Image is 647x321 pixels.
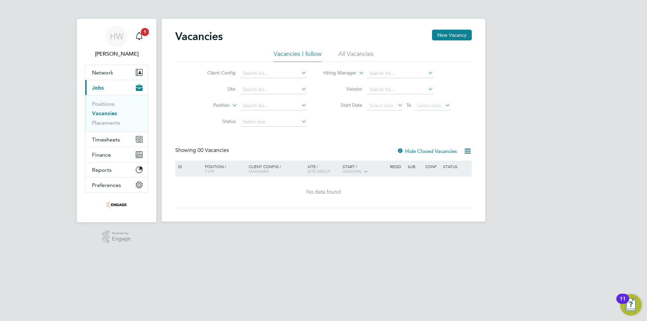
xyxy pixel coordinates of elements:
div: Jobs [85,95,148,132]
label: Hide Closed Vacancies [397,148,457,154]
span: Type [205,168,214,174]
label: Site [197,86,236,92]
button: Preferences [85,178,148,192]
span: Engage [112,236,131,242]
a: 1 [132,26,146,47]
span: Jobs [92,85,104,91]
div: Client Config / [247,161,306,177]
div: ID [176,161,200,172]
div: Start / [341,161,388,178]
a: Vacancies [92,110,117,117]
h2: Vacancies [175,30,223,43]
span: Network [92,69,113,76]
a: HW[PERSON_NAME] [85,26,148,58]
div: No data found [176,189,471,196]
span: Site Group [308,168,331,174]
label: Start Date [323,102,362,108]
input: Search for... [240,85,307,94]
input: Search for... [367,85,433,94]
div: Conf [424,161,441,172]
div: Site / [306,161,341,177]
img: uandp-logo-retina.png [106,199,127,210]
input: Search for... [240,101,307,110]
span: Reports [92,167,112,173]
button: Timesheets [85,132,148,147]
label: Hiring Manager [318,70,357,76]
button: Network [85,65,148,80]
a: Powered byEngage [102,230,131,243]
button: Jobs [85,80,148,95]
label: Status [197,118,236,124]
span: Timesheets [92,136,120,143]
a: Placements [92,120,120,126]
input: Select one [240,117,307,127]
input: Search for... [240,69,307,78]
span: Manager [249,168,269,174]
button: Open Resource Center, 11 new notifications [620,294,642,316]
label: Position [191,102,230,109]
button: Reports [85,162,148,177]
a: Positions [92,101,114,107]
span: Select date [369,102,394,108]
nav: Main navigation [77,19,156,222]
label: Client Config [197,70,236,76]
div: 11 [620,299,626,308]
button: Finance [85,147,148,162]
button: New Vacancy [432,30,472,40]
a: Go to home page [85,199,148,210]
input: Search for... [367,69,433,78]
span: Preferences [92,182,121,188]
label: Vendor [323,86,362,92]
span: To [404,101,413,109]
li: Vacancies I follow [274,50,321,62]
div: Reqd [388,161,406,172]
span: Vendors [343,168,362,174]
span: 00 Vacancies [197,147,229,154]
div: Position / [200,161,247,177]
li: All Vacancies [338,50,373,62]
span: 1 [141,28,149,36]
span: Powered by [112,230,131,236]
div: Sub [406,161,424,172]
span: Harry Wilson [85,50,148,58]
span: HW [110,32,124,41]
div: Showing [175,147,230,154]
span: Select date [417,102,441,108]
span: Finance [92,152,111,158]
div: Status [441,161,471,172]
